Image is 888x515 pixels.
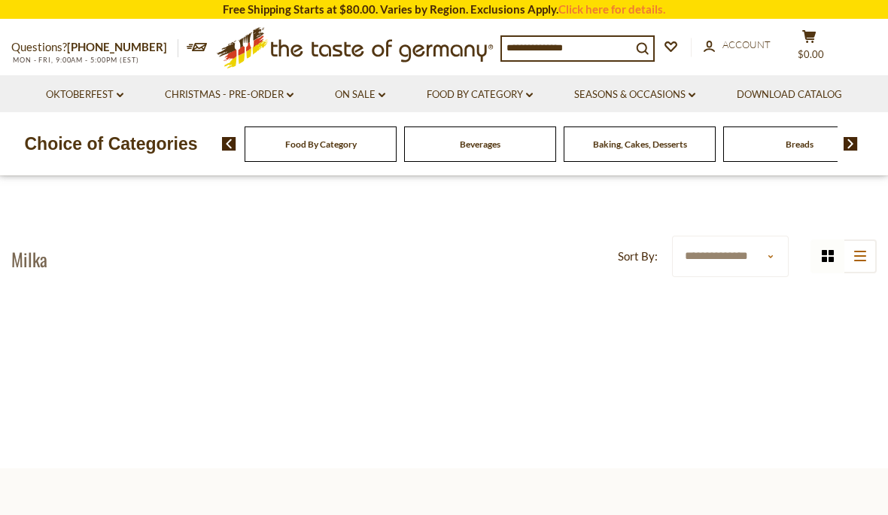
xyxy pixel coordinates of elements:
button: $0.00 [786,29,832,67]
span: $0.00 [798,48,824,60]
a: Christmas - PRE-ORDER [165,87,293,103]
a: Food By Category [427,87,533,103]
span: Account [722,38,771,50]
a: Oktoberfest [46,87,123,103]
label: Sort By: [618,247,658,266]
a: Baking, Cakes, Desserts [593,139,687,150]
a: On Sale [335,87,385,103]
a: Click here for details. [558,2,665,16]
p: Questions? [11,38,178,57]
span: MON - FRI, 9:00AM - 5:00PM (EST) [11,56,139,64]
a: Food By Category [285,139,357,150]
img: previous arrow [222,137,236,151]
a: [PHONE_NUMBER] [67,40,167,53]
a: Seasons & Occasions [574,87,695,103]
a: Account [704,37,771,53]
h1: Milka [11,248,47,270]
a: Download Catalog [737,87,842,103]
img: next arrow [844,137,858,151]
a: Breads [786,139,813,150]
a: Beverages [460,139,500,150]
